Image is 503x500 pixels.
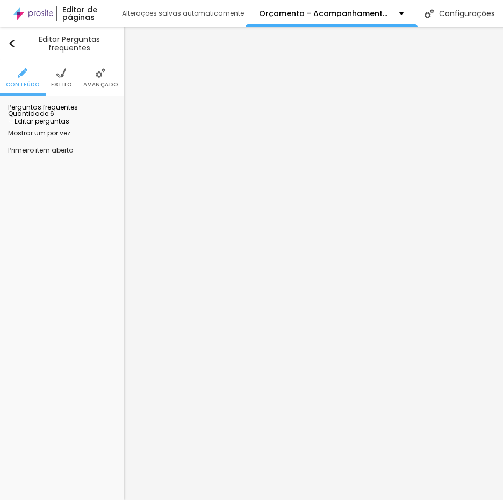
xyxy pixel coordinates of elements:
[96,68,105,78] img: Icone
[50,109,54,118] span: 6
[425,9,434,18] img: Icone
[8,109,50,118] span: Quantidade :
[8,39,16,48] img: Icone
[8,130,116,136] div: Mostrar um por vez
[18,68,27,78] img: Icone
[6,82,40,88] span: Conteúdo
[51,82,72,88] span: Estilo
[122,10,246,17] div: Alterações salvas automaticamente
[259,10,391,17] p: Orçamento - Acompanhamento Infantil
[8,147,116,154] div: Primeiro item aberto
[83,82,118,88] span: Avançado
[56,68,66,78] img: Icone
[56,6,111,21] div: Editor de páginas
[8,35,116,52] div: Editar Perguntas frequentes
[8,104,116,111] div: Perguntas frequentes
[8,117,15,124] img: Icone
[8,117,69,126] span: Editar perguntas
